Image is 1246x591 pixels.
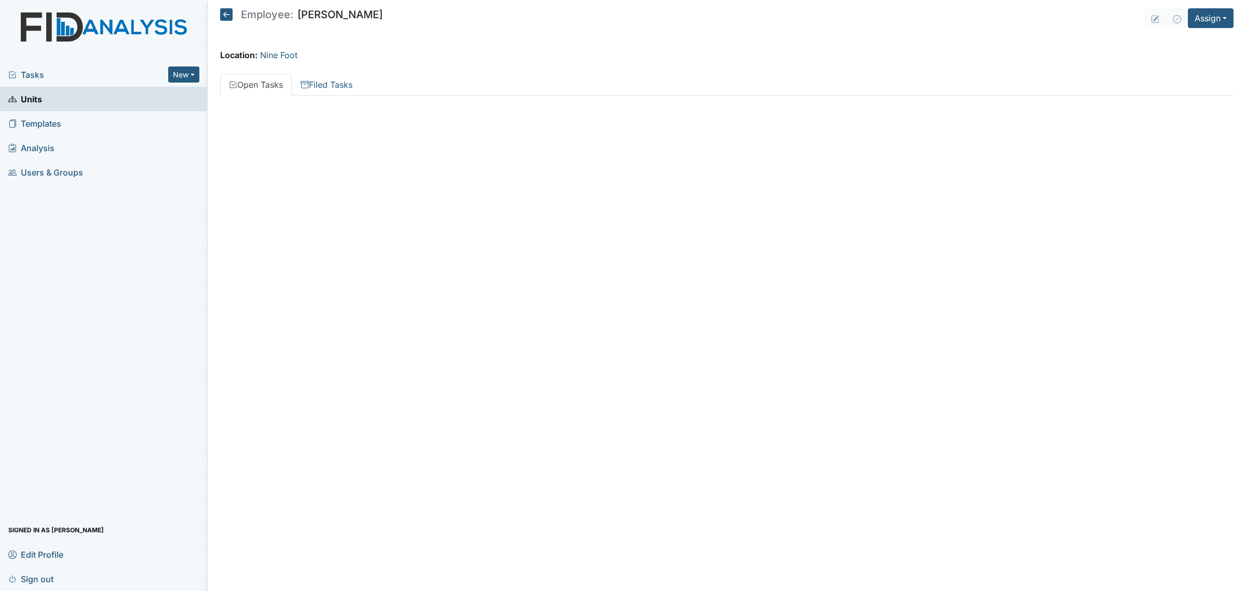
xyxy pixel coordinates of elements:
a: Filed Tasks [292,74,361,96]
span: Sign out [8,571,53,587]
button: Assign [1188,8,1234,28]
span: Users & Groups [8,164,83,180]
button: New [168,66,199,83]
h5: [PERSON_NAME] [220,8,383,21]
a: Nine Foot [260,50,297,60]
span: Employee: [241,9,293,20]
span: Edit Profile [8,546,63,562]
strong: Location: [220,50,258,60]
span: Templates [8,115,61,131]
span: Signed in as [PERSON_NAME] [8,522,104,538]
span: Units [8,91,42,107]
a: Tasks [8,69,168,81]
a: Open Tasks [220,74,292,96]
span: Analysis [8,140,55,156]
